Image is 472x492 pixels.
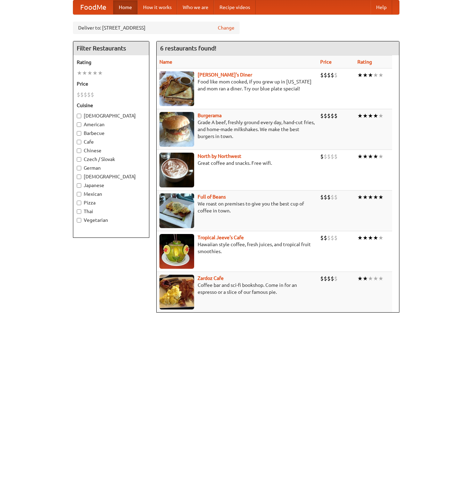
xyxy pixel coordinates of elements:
[320,275,324,282] li: $
[98,69,103,77] li: ★
[334,275,338,282] li: $
[357,153,363,160] li: ★
[371,0,392,14] a: Help
[113,0,138,14] a: Home
[138,0,177,14] a: How it works
[159,241,315,255] p: Hawaiian style coffee, fresh juices, and tropical fruit smoothies.
[214,0,256,14] a: Recipe videos
[77,69,82,77] li: ★
[198,194,226,200] a: Full of Beans
[77,138,146,145] label: Cafe
[327,193,331,201] li: $
[77,192,81,196] input: Mexican
[77,209,81,214] input: Thai
[363,234,368,242] li: ★
[331,71,334,79] li: $
[77,182,146,189] label: Japanese
[324,234,327,242] li: $
[320,112,324,120] li: $
[77,156,146,163] label: Czech / Slovak
[84,91,87,98] li: $
[159,160,315,167] p: Great coffee and snacks. Free wifi.
[77,201,81,205] input: Pizza
[159,153,194,187] img: north.jpg
[77,164,146,171] label: German
[73,41,149,55] h4: Filter Restaurants
[368,234,373,242] li: ★
[357,59,372,65] a: Rating
[324,275,327,282] li: $
[373,193,378,201] li: ★
[77,218,81,223] input: Vegetarian
[77,166,81,170] input: German
[77,173,146,180] label: [DEMOGRAPHIC_DATA]
[159,59,172,65] a: Name
[368,153,373,160] li: ★
[363,112,368,120] li: ★
[159,78,315,92] p: Food like mom cooked, if you grew up in [US_STATE] and mom ran a diner. Try our blue plate special!
[198,153,241,159] a: North by Northwest
[198,275,224,281] a: Zardoz Cafe
[334,193,338,201] li: $
[159,234,194,269] img: jeeves.jpg
[77,130,146,137] label: Barbecue
[368,275,373,282] li: ★
[80,91,84,98] li: $
[218,24,234,31] a: Change
[77,140,81,144] input: Cafe
[92,69,98,77] li: ★
[357,234,363,242] li: ★
[378,193,383,201] li: ★
[378,153,383,160] li: ★
[320,71,324,79] li: $
[363,275,368,282] li: ★
[198,235,244,240] a: Tropical Jeeve's Cafe
[378,71,383,79] li: ★
[357,112,363,120] li: ★
[77,59,146,66] h5: Rating
[324,71,327,79] li: $
[334,234,338,242] li: $
[77,80,146,87] h5: Price
[324,153,327,160] li: $
[87,69,92,77] li: ★
[331,275,334,282] li: $
[378,234,383,242] li: ★
[373,112,378,120] li: ★
[77,102,146,109] h5: Cuisine
[198,113,222,118] b: Burgerama
[77,199,146,206] label: Pizza
[327,71,331,79] li: $
[77,148,81,153] input: Chinese
[363,71,368,79] li: ★
[363,153,368,160] li: ★
[91,91,94,98] li: $
[159,200,315,214] p: We roast on premises to give you the best cup of coffee in town.
[77,91,80,98] li: $
[77,217,146,224] label: Vegetarian
[331,153,334,160] li: $
[77,191,146,197] label: Mexican
[327,275,331,282] li: $
[324,193,327,201] li: $
[77,175,81,179] input: [DEMOGRAPHIC_DATA]
[177,0,214,14] a: Who we are
[327,112,331,120] li: $
[198,72,252,78] a: [PERSON_NAME]'s Diner
[324,112,327,120] li: $
[378,275,383,282] li: ★
[77,131,81,136] input: Barbecue
[373,275,378,282] li: ★
[159,112,194,147] img: burgerama.jpg
[327,153,331,160] li: $
[320,59,332,65] a: Price
[77,122,81,127] input: American
[159,282,315,296] p: Coffee bar and sci-fi bookshop. Come in for an espresso or a slice of our famous pie.
[320,153,324,160] li: $
[363,193,368,201] li: ★
[159,275,194,309] img: zardoz.jpg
